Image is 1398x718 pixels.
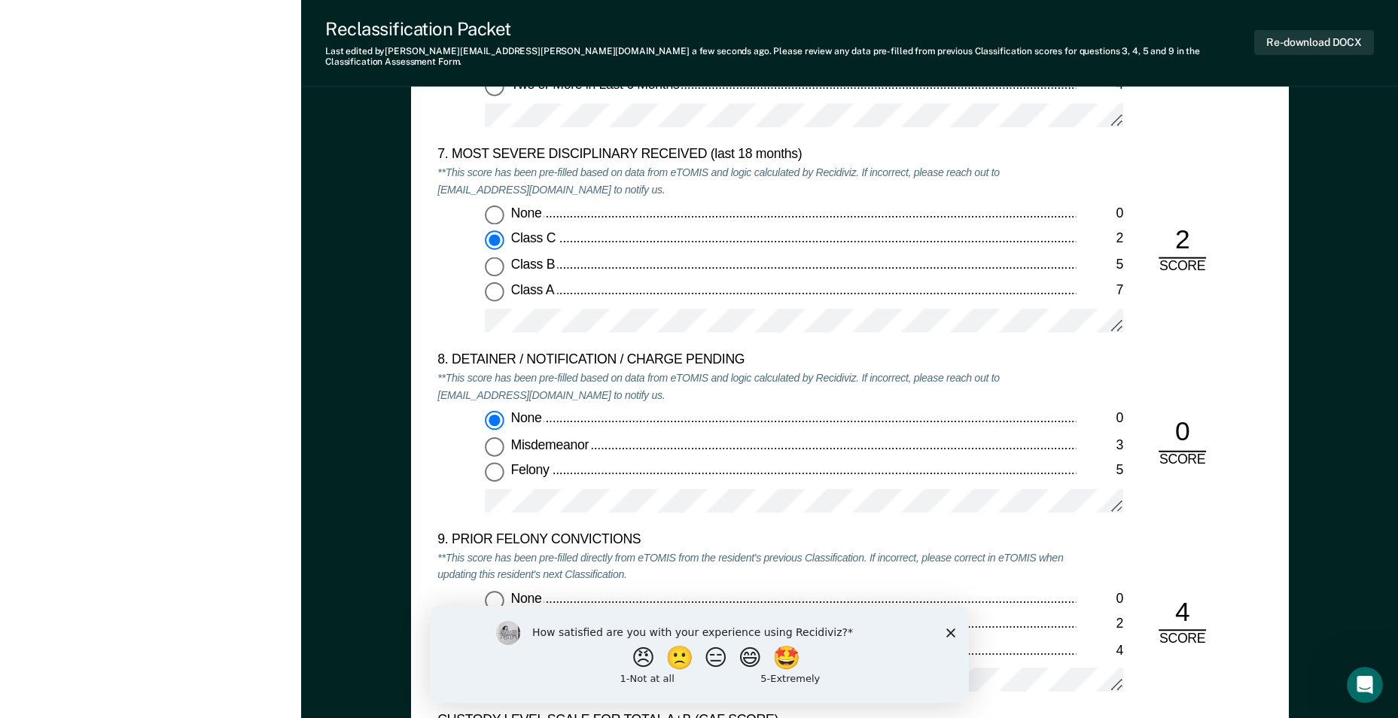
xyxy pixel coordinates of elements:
div: 4 [1159,595,1206,631]
div: 4 [1076,642,1123,659]
div: Last edited by [PERSON_NAME][EMAIL_ADDRESS][PERSON_NAME][DOMAIN_NAME] . Please review any data pr... [325,46,1254,68]
input: Class A7 [485,283,504,303]
div: Reclassification Packet [325,18,1254,40]
div: 7 [1076,283,1123,300]
div: 2 [1076,231,1123,248]
span: Misdemeanor [510,437,591,452]
iframe: Intercom live chat [1347,667,1383,703]
span: None [510,591,544,606]
span: None [510,411,544,426]
div: 0 [1076,205,1123,223]
div: 7. MOST SEVERE DISCIPLINARY RECEIVED (last 18 months) [437,147,1076,164]
button: Re-download DOCX [1254,30,1374,55]
div: SCORE [1147,452,1217,469]
input: Two or More in Last 6 Months4 [485,78,504,97]
span: None [510,205,544,221]
input: Class C2 [485,231,504,251]
div: 2 [1076,616,1123,634]
div: 8. DETAINER / NOTIFICATION / CHARGE PENDING [437,352,1076,370]
iframe: Survey by Kim from Recidiviz [430,606,969,703]
div: 0 [1076,411,1123,428]
div: 2 [1159,223,1206,259]
div: 3 [1076,437,1123,454]
span: Class C [510,231,558,246]
input: Misdemeanor3 [485,437,504,456]
input: None0 [485,591,504,610]
input: Class B5 [485,257,504,277]
div: SCORE [1147,631,1217,649]
div: 0 [1159,415,1206,452]
div: 5 [1076,463,1123,480]
em: **This score has been pre-filled directly from eTOMIS from the resident's previous Classification... [437,551,1063,582]
span: a few seconds ago [692,46,769,56]
div: SCORE [1147,259,1217,276]
div: 5 [1076,257,1123,275]
div: 0 [1076,591,1123,608]
span: Class B [510,257,557,272]
input: Felony5 [485,463,504,482]
span: Felony [510,463,552,478]
input: None0 [485,411,504,430]
div: 9. PRIOR FELONY CONVICTIONS [437,532,1076,549]
input: None0 [485,205,504,225]
em: **This score has been pre-filled based on data from eTOMIS and logic calculated by Recidiviz. If ... [437,166,999,196]
span: Class A [510,283,556,298]
em: **This score has been pre-filled based on data from eTOMIS and logic calculated by Recidiviz. If ... [437,371,999,402]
